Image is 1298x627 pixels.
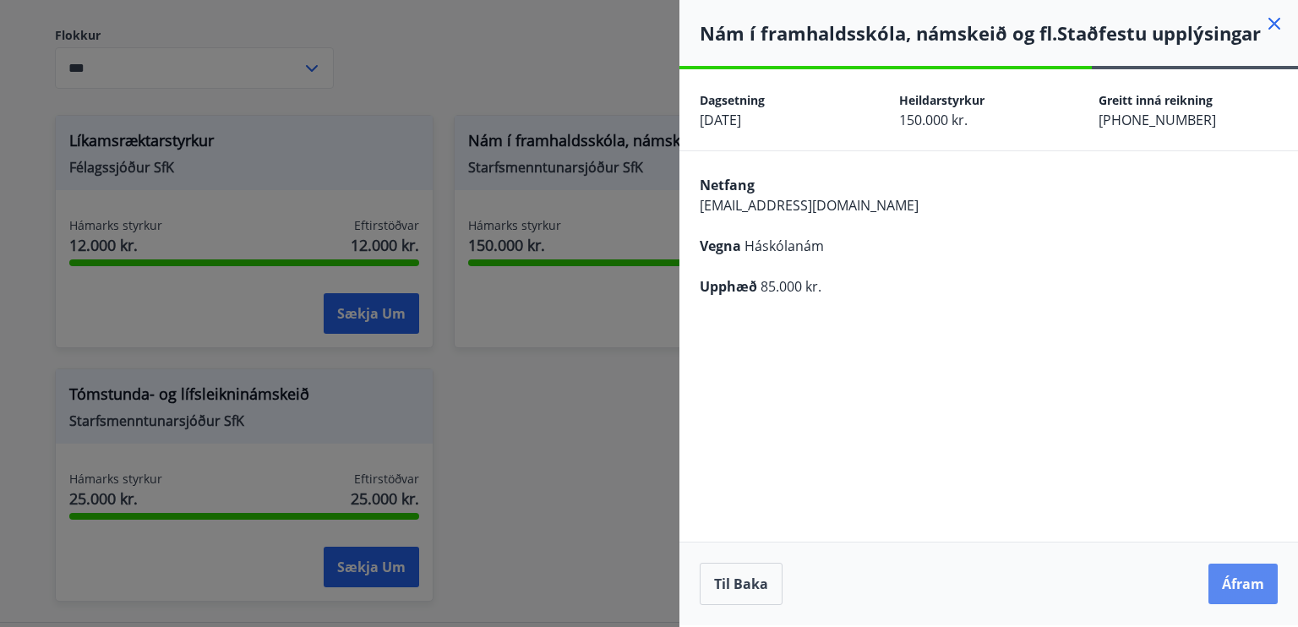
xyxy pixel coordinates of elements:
span: Netfang [700,176,755,194]
span: [PHONE_NUMBER] [1099,111,1216,129]
span: Vegna [700,237,741,255]
button: Til baka [700,563,783,605]
span: 150.000 kr. [899,111,968,129]
span: [EMAIL_ADDRESS][DOMAIN_NAME] [700,196,919,215]
span: 85.000 kr. [761,277,821,296]
button: Áfram [1208,564,1278,604]
h4: Nám í framhaldsskóla, námskeið og fl. Staðfestu upplýsingar [700,20,1298,46]
span: Háskólanám [744,237,824,255]
span: [DATE] [700,111,741,129]
span: Upphæð [700,277,757,296]
span: Greitt inná reikning [1099,92,1213,108]
span: Heildarstyrkur [899,92,984,108]
span: Dagsetning [700,92,765,108]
